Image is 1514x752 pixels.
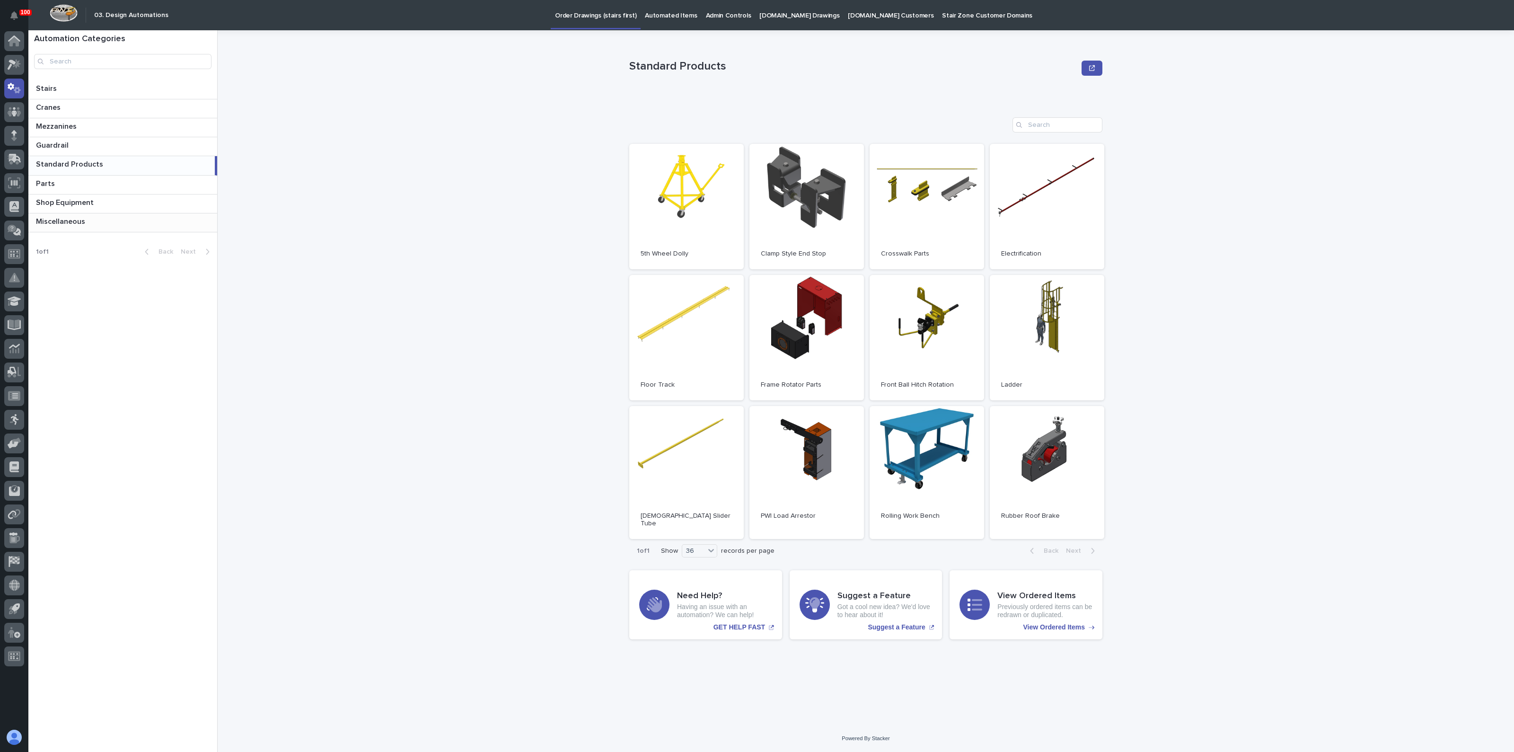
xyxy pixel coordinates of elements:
[661,547,678,555] p: Show
[881,512,973,520] p: Rolling Work Bench
[1001,512,1093,520] p: Rubber Roof Brake
[881,381,973,389] p: Front Ball Hitch Rotation
[36,120,79,131] p: Mezzanines
[36,158,105,169] p: Standard Products
[761,381,853,389] p: Frame Rotator Parts
[12,11,24,27] div: Notifications100
[837,603,933,619] p: Got a cool new idea? We'd love to hear about it!
[1062,547,1102,555] button: Next
[153,248,173,255] span: Back
[34,54,211,69] input: Search
[28,80,217,99] a: StairsStairs
[177,248,217,256] button: Next
[641,250,732,258] p: 5th Wheel Dolly
[36,196,96,207] p: Shop Equipment
[761,250,853,258] p: Clamp Style End Stop
[997,603,1092,619] p: Previously ordered items can be redrawn or duplicated.
[990,144,1104,269] a: Electrification
[950,570,1102,639] a: View Ordered Items
[713,623,765,631] p: GET HELP FAST
[137,248,177,256] button: Back
[28,176,217,195] a: PartsParts
[677,591,772,602] h3: Need Help?
[629,406,744,540] a: [DEMOGRAPHIC_DATA] Slider Tube
[870,406,984,540] a: Rolling Work Bench
[629,540,657,563] p: 1 of 1
[28,137,217,156] a: GuardrailGuardrail
[641,512,732,528] p: [DEMOGRAPHIC_DATA] Slider Tube
[28,240,56,264] p: 1 of 1
[36,139,70,150] p: Guardrail
[870,144,984,269] a: Crosswalk Parts
[36,177,57,188] p: Parts
[4,6,24,26] button: Notifications
[28,118,217,137] a: MezzaninesMezzanines
[629,60,1078,73] p: Standard Products
[629,275,744,400] a: Floor Track
[1023,623,1085,631] p: View Ordered Items
[94,11,168,19] h2: 03. Design Automations
[28,195,217,213] a: Shop EquipmentShop Equipment
[881,250,973,258] p: Crosswalk Parts
[28,213,217,232] a: MiscellaneousMiscellaneous
[36,215,87,226] p: Miscellaneous
[749,275,864,400] a: Frame Rotator Parts
[36,101,62,112] p: Cranes
[868,623,925,631] p: Suggest a Feature
[1022,547,1062,555] button: Back
[749,406,864,540] a: PWI Load Arrestor
[990,275,1104,400] a: Ladder
[1012,117,1102,133] input: Search
[34,34,211,44] h1: Automation Categories
[641,381,732,389] p: Floor Track
[790,570,942,639] a: Suggest a Feature
[761,512,853,520] p: PWI Load Arrestor
[682,546,705,556] div: 36
[1001,381,1093,389] p: Ladder
[181,248,202,255] span: Next
[4,727,24,747] button: users-avatar
[1066,548,1087,554] span: Next
[749,144,864,269] a: Clamp Style End Stop
[837,591,933,602] h3: Suggest a Feature
[28,156,217,175] a: Standard ProductsStandard Products
[721,547,775,555] p: records per page
[677,603,772,619] p: Having an issue with an automation? We can help!
[50,4,78,22] img: Workspace Logo
[842,735,889,741] a: Powered By Stacker
[870,275,984,400] a: Front Ball Hitch Rotation
[997,591,1092,602] h3: View Ordered Items
[1001,250,1093,258] p: Electrification
[1038,548,1058,554] span: Back
[629,144,744,269] a: 5th Wheel Dolly
[990,406,1104,540] a: Rubber Roof Brake
[629,570,782,639] a: GET HELP FAST
[28,99,217,118] a: CranesCranes
[21,9,30,16] p: 100
[36,82,59,93] p: Stairs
